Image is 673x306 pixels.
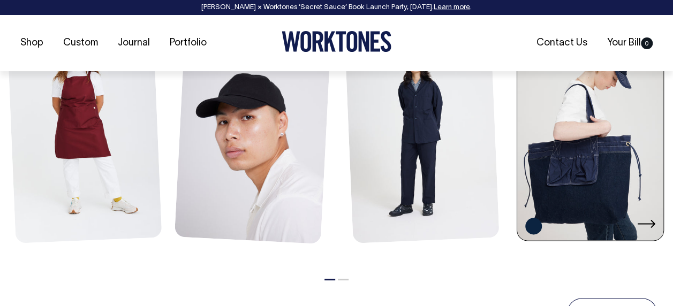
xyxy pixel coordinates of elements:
div: [PERSON_NAME] × Worktones ‘Secret Sauce’ Book Launch Party, [DATE]. . [11,4,662,11]
a: Journal [114,34,154,52]
span: 0 [641,37,653,49]
button: 1 of 2 [324,279,335,280]
img: Blank Dad Cap [175,18,331,244]
a: Shop [16,34,48,52]
img: Unstructured Blazer [344,18,500,243]
img: Mo Apron [7,18,162,243]
a: Custom [59,34,102,52]
a: Contact Us [532,34,592,52]
a: Learn more [434,4,470,11]
button: 2 of 2 [338,279,349,280]
a: Your Bill0 [603,34,657,52]
a: Portfolio [165,34,211,52]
